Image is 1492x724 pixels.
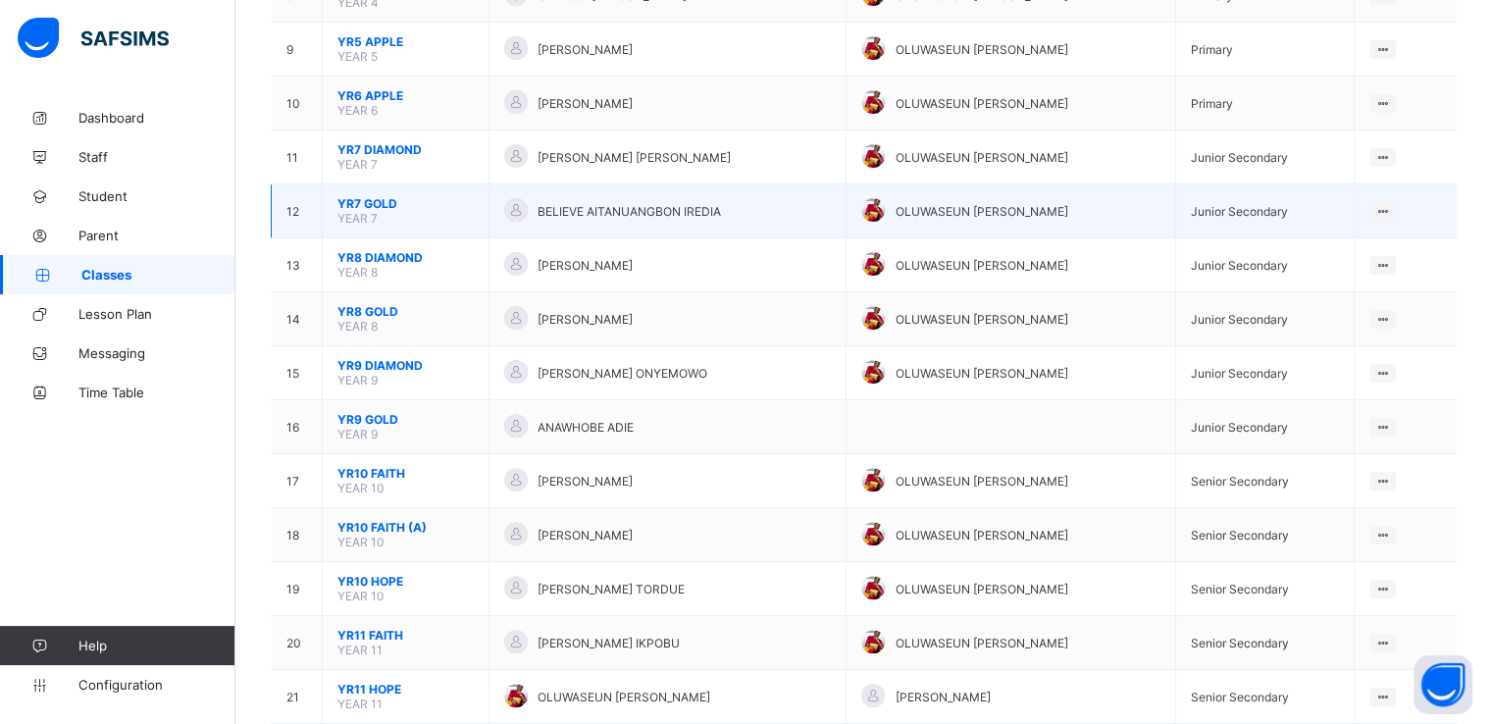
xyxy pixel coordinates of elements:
[1191,528,1289,543] span: Senior Secondary
[538,636,680,650] span: [PERSON_NAME] IKPOBU
[78,345,235,361] span: Messaging
[1191,690,1289,704] span: Senior Secondary
[538,690,710,704] span: OLUWASEUN [PERSON_NAME]
[895,474,1067,489] span: OLUWASEUN [PERSON_NAME]
[337,466,474,481] span: YR10 FAITH
[1191,420,1288,435] span: Junior Secondary
[1191,366,1288,381] span: Junior Secondary
[337,34,474,49] span: YR5 APPLE
[272,184,323,238] td: 12
[337,412,474,427] span: YR9 GOLD
[337,211,378,226] span: YEAR 7
[337,481,385,495] span: YEAR 10
[1191,150,1288,165] span: Junior Secondary
[538,96,633,111] span: [PERSON_NAME]
[272,23,323,77] td: 9
[81,267,235,283] span: Classes
[538,582,685,596] span: [PERSON_NAME] TORDUE
[538,42,633,57] span: [PERSON_NAME]
[1191,204,1288,219] span: Junior Secondary
[337,142,474,157] span: YR7 DIAMOND
[272,616,323,670] td: 20
[895,312,1067,327] span: OLUWASEUN [PERSON_NAME]
[337,265,378,280] span: YEAR 8
[337,304,474,319] span: YR8 GOLD
[272,238,323,292] td: 13
[1414,655,1472,714] button: Open asap
[272,562,323,616] td: 19
[337,535,385,549] span: YEAR 10
[78,110,235,126] span: Dashboard
[337,643,383,657] span: YEAR 11
[272,454,323,508] td: 17
[1191,582,1289,596] span: Senior Secondary
[337,49,378,64] span: YEAR 5
[337,157,378,172] span: YEAR 7
[538,366,707,381] span: [PERSON_NAME] ONYEMOWO
[538,312,633,327] span: [PERSON_NAME]
[18,18,169,59] img: safsims
[337,697,383,711] span: YEAR 11
[538,150,731,165] span: [PERSON_NAME] [PERSON_NAME]
[337,628,474,643] span: YR11 FAITH
[1191,258,1288,273] span: Junior Secondary
[78,677,234,693] span: Configuration
[538,474,633,489] span: [PERSON_NAME]
[1191,474,1289,489] span: Senior Secondary
[78,638,234,653] span: Help
[337,103,378,118] span: YEAR 6
[337,427,378,441] span: YEAR 9
[895,204,1067,219] span: OLUWASEUN [PERSON_NAME]
[337,520,474,535] span: YR10 FAITH (A)
[895,96,1067,111] span: OLUWASEUN [PERSON_NAME]
[78,149,235,165] span: Staff
[895,366,1067,381] span: OLUWASEUN [PERSON_NAME]
[272,400,323,454] td: 16
[895,42,1067,57] span: OLUWASEUN [PERSON_NAME]
[272,130,323,184] td: 11
[78,228,235,243] span: Parent
[272,292,323,346] td: 14
[272,670,323,724] td: 21
[895,582,1067,596] span: OLUWASEUN [PERSON_NAME]
[337,589,385,603] span: YEAR 10
[1191,636,1289,650] span: Senior Secondary
[272,508,323,562] td: 18
[538,528,633,543] span: [PERSON_NAME]
[895,636,1067,650] span: OLUWASEUN [PERSON_NAME]
[538,420,634,435] span: ANAWHOBE ADIE
[1191,42,1233,57] span: Primary
[895,528,1067,543] span: OLUWASEUN [PERSON_NAME]
[337,574,474,589] span: YR10 HOPE
[895,150,1067,165] span: OLUWASEUN [PERSON_NAME]
[895,258,1067,273] span: OLUWASEUN [PERSON_NAME]
[337,319,378,334] span: YEAR 8
[1191,96,1233,111] span: Primary
[538,204,721,219] span: BELIEVE AITANUANGBON IREDIA
[337,196,474,211] span: YR7 GOLD
[337,373,378,388] span: YEAR 9
[337,250,474,265] span: YR8 DIAMOND
[337,682,474,697] span: YR11 HOPE
[895,690,990,704] span: [PERSON_NAME]
[78,188,235,204] span: Student
[78,306,235,322] span: Lesson Plan
[272,346,323,400] td: 15
[1191,312,1288,327] span: Junior Secondary
[337,88,474,103] span: YR6 APPLE
[337,358,474,373] span: YR9 DIAMOND
[538,258,633,273] span: [PERSON_NAME]
[78,385,235,400] span: Time Table
[272,77,323,130] td: 10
